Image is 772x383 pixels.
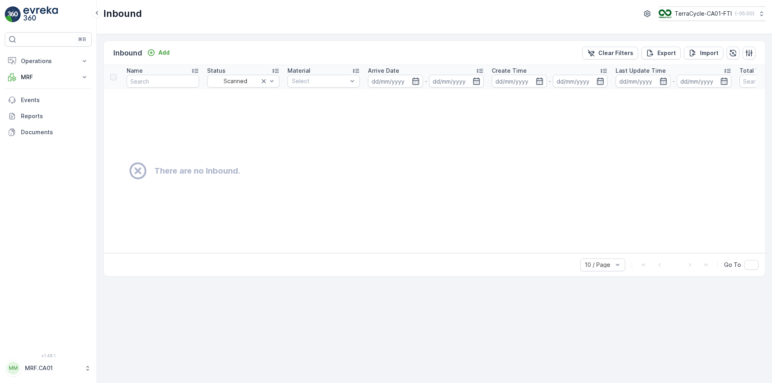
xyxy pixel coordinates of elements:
[21,112,88,120] p: Reports
[21,57,76,65] p: Operations
[25,364,80,372] p: MRF.CA01
[368,75,423,88] input: dd/mm/yyyy
[724,261,741,269] span: Go To
[21,128,88,136] p: Documents
[5,353,92,358] span: v 1.48.1
[641,47,681,59] button: Export
[158,49,170,57] p: Add
[677,75,732,88] input: dd/mm/yyyy
[103,7,142,20] p: Inbound
[598,49,633,57] p: Clear Filters
[675,10,732,18] p: TerraCycle-CA01-FTI
[127,75,199,88] input: Search
[5,92,92,108] a: Events
[21,96,88,104] p: Events
[684,47,723,59] button: Import
[287,67,310,75] p: Material
[5,124,92,140] a: Documents
[113,47,142,59] p: Inbound
[735,10,754,17] p: ( -05:00 )
[425,76,427,86] p: -
[127,67,143,75] p: Name
[672,76,675,86] p: -
[7,362,20,375] div: MM
[5,6,21,23] img: logo
[659,9,671,18] img: TC_BVHiTW6.png
[657,49,676,57] p: Export
[659,6,766,21] button: TerraCycle-CA01-FTI(-05:00)
[492,67,527,75] p: Create Time
[700,49,719,57] p: Import
[21,73,76,81] p: MRF
[144,48,173,57] button: Add
[23,6,58,23] img: logo_light-DOdMpM7g.png
[154,165,240,177] h2: There are no Inbound.
[616,67,666,75] p: Last Update Time
[5,53,92,69] button: Operations
[292,77,347,85] p: Select
[548,76,551,86] p: -
[582,47,638,59] button: Clear Filters
[368,67,399,75] p: Arrive Date
[207,67,226,75] p: Status
[5,69,92,85] button: MRF
[553,75,608,88] input: dd/mm/yyyy
[5,108,92,124] a: Reports
[616,75,671,88] input: dd/mm/yyyy
[492,75,547,88] input: dd/mm/yyyy
[429,75,484,88] input: dd/mm/yyyy
[5,360,92,377] button: MMMRF.CA01
[78,36,86,43] p: ⌘B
